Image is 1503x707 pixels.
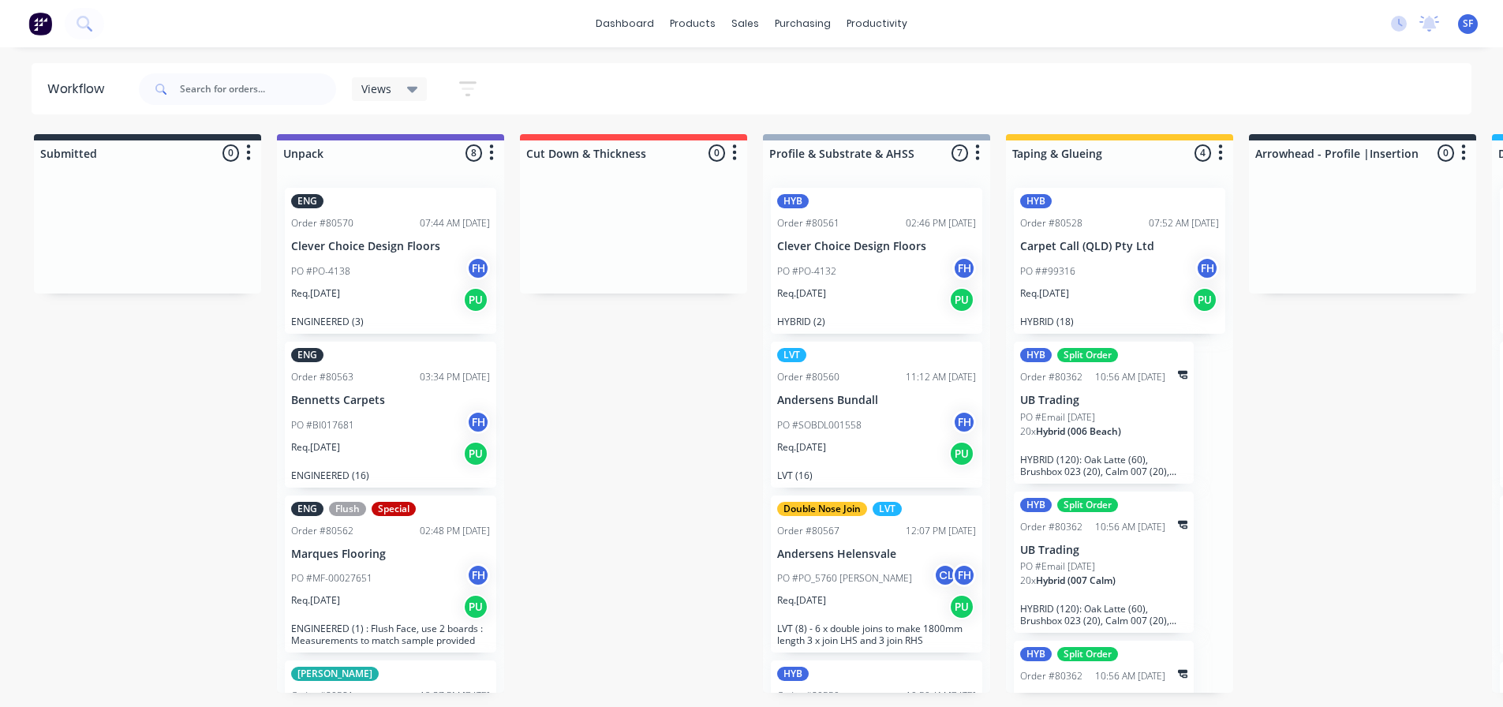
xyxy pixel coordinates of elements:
[291,418,354,432] p: PO #BI017681
[420,689,490,703] div: 12:37 PM [DATE]
[463,287,488,312] div: PU
[291,216,353,230] div: Order #80570
[1192,287,1217,312] div: PU
[291,286,340,301] p: Req. [DATE]
[372,502,416,516] div: Special
[777,502,867,516] div: Double Nose Join
[291,469,490,481] p: ENGINEERED (16)
[28,12,52,36] img: Factory
[1014,188,1225,334] div: HYBOrder #8052807:52 AM [DATE]Carpet Call (QLD) Pty LtdPO ##99316FHReq.[DATE]PUHYBRID (18)
[285,496,496,653] div: ENGFlushSpecialOrder #8056202:48 PM [DATE]Marques FlooringPO #MF-00027651FHReq.[DATE]PUENGINEERED...
[1095,370,1165,384] div: 10:56 AM [DATE]
[1020,410,1095,425] p: PO #Email [DATE]
[777,667,809,681] div: HYB
[1020,647,1052,661] div: HYB
[1020,216,1082,230] div: Order #80528
[1020,370,1082,384] div: Order #80362
[1095,669,1165,683] div: 10:56 AM [DATE]
[777,623,976,646] p: LVT (8) - 6 x double joins to make 1800mm length 3 x join LHS and 3 join RHS
[906,216,976,230] div: 02:46 PM [DATE]
[291,593,340,608] p: Req. [DATE]
[777,348,806,362] div: LVT
[291,370,353,384] div: Order #80563
[1036,574,1116,587] span: Hybrid (007 Calm)
[771,496,982,653] div: Double Nose JoinLVTOrder #8056712:07 PM [DATE]Andersens HelensvalePO #PO_5760 [PERSON_NAME]CLFHRe...
[1020,286,1069,301] p: Req. [DATE]
[1020,194,1052,208] div: HYB
[839,12,915,36] div: productivity
[291,440,340,454] p: Req. [DATE]
[777,548,976,561] p: Andersens Helensvale
[771,188,982,334] div: HYBOrder #8056102:46 PM [DATE]Clever Choice Design FloorsPO #PO-4132FHReq.[DATE]PUHYBRID (2)
[1020,348,1052,362] div: HYB
[285,188,496,334] div: ENGOrder #8057007:44 AM [DATE]Clever Choice Design FloorsPO #PO-4138FHReq.[DATE]PUENGINEERED (3)
[291,394,490,407] p: Bennetts Carpets
[1057,498,1118,512] div: Split Order
[1020,454,1187,477] p: HYBRID (120): Oak Latte (60), Brushbox 023 (20), Calm 007 (20), Beach 006 (20)
[933,563,957,587] div: CL
[1020,264,1075,279] p: PO ##99316
[1057,348,1118,362] div: Split Order
[1095,520,1165,534] div: 10:56 AM [DATE]
[1020,544,1187,557] p: UB Trading
[463,594,488,619] div: PU
[1149,216,1219,230] div: 07:52 AM [DATE]
[777,394,976,407] p: Andersens Bundall
[1014,342,1194,484] div: HYBSplit OrderOrder #8036210:56 AM [DATE]UB TradingPO #Email [DATE]20xHybrid (006 Beach)HYBRID (1...
[1020,603,1187,627] p: HYBRID (120): Oak Latte (60), Brushbox 023 (20), Calm 007 (20), Beach 006 (20)
[952,410,976,434] div: FH
[952,256,976,280] div: FH
[1195,256,1219,280] div: FH
[777,524,839,538] div: Order #80567
[777,689,839,703] div: Order #80559
[291,667,379,681] div: [PERSON_NAME]
[777,418,862,432] p: PO #SOBDL001558
[777,194,809,208] div: HYB
[420,524,490,538] div: 02:48 PM [DATE]
[291,240,490,253] p: Clever Choice Design Floors
[777,469,976,481] p: LVT (16)
[180,73,336,105] input: Search for orders...
[420,370,490,384] div: 03:34 PM [DATE]
[291,524,353,538] div: Order #80562
[906,370,976,384] div: 11:12 AM [DATE]
[1020,520,1082,534] div: Order #80362
[1036,425,1121,438] span: Hybrid (006 Beach)
[291,502,323,516] div: ENG
[767,12,839,36] div: purchasing
[1020,425,1036,438] span: 20 x
[952,563,976,587] div: FH
[420,216,490,230] div: 07:44 AM [DATE]
[777,571,912,585] p: PO #PO_5760 [PERSON_NAME]
[777,216,839,230] div: Order #80561
[873,502,902,516] div: LVT
[1463,17,1473,31] span: SF
[777,440,826,454] p: Req. [DATE]
[466,410,490,434] div: FH
[906,524,976,538] div: 12:07 PM [DATE]
[1020,574,1036,587] span: 20 x
[291,548,490,561] p: Marques Flooring
[1020,394,1187,407] p: UB Trading
[949,441,974,466] div: PU
[463,441,488,466] div: PU
[466,256,490,280] div: FH
[466,563,490,587] div: FH
[777,286,826,301] p: Req. [DATE]
[291,194,323,208] div: ENG
[949,287,974,312] div: PU
[777,264,836,279] p: PO #PO-4132
[662,12,723,36] div: products
[291,264,350,279] p: PO #PO-4138
[906,689,976,703] div: 10:59 AM [DATE]
[285,342,496,488] div: ENGOrder #8056303:34 PM [DATE]Bennetts CarpetsPO #BI017681FHReq.[DATE]PUENGINEERED (16)
[291,571,372,585] p: PO #MF-00027651
[291,348,323,362] div: ENG
[777,370,839,384] div: Order #80560
[777,593,826,608] p: Req. [DATE]
[1020,498,1052,512] div: HYB
[47,80,112,99] div: Workflow
[771,342,982,488] div: LVTOrder #8056011:12 AM [DATE]Andersens BundallPO #SOBDL001558FHReq.[DATE]PULVT (16)
[777,316,976,327] p: HYBRID (2)
[291,316,490,327] p: ENGINEERED (3)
